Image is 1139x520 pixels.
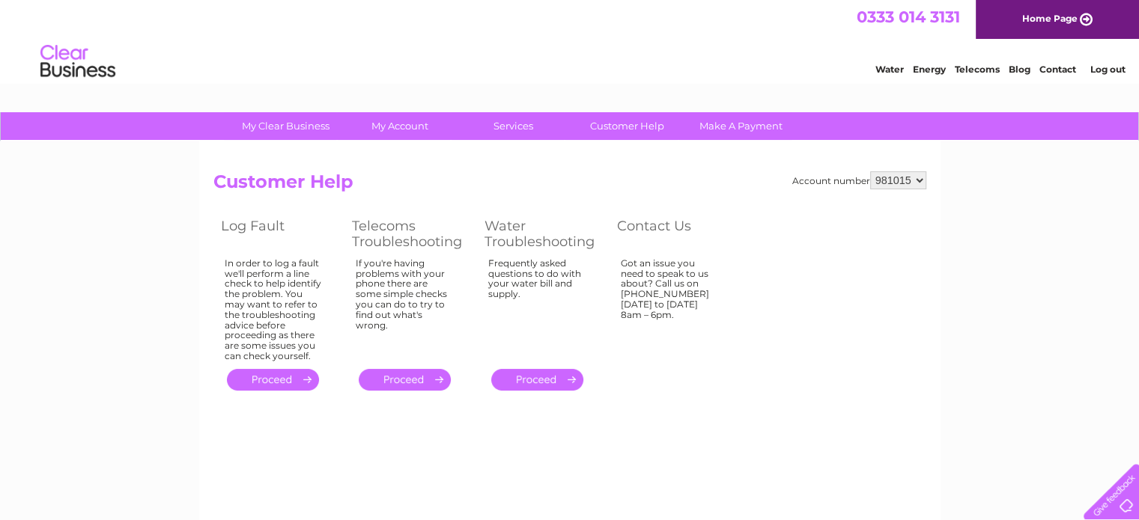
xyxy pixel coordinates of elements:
[565,112,689,140] a: Customer Help
[913,64,946,75] a: Energy
[356,258,455,355] div: If you're having problems with your phone there are some simple checks you can do to try to find ...
[338,112,461,140] a: My Account
[1039,64,1076,75] a: Contact
[792,171,926,189] div: Account number
[955,64,1000,75] a: Telecoms
[477,214,610,254] th: Water Troubleshooting
[213,171,926,200] h2: Customer Help
[40,39,116,85] img: logo.png
[213,214,344,254] th: Log Fault
[679,112,803,140] a: Make A Payment
[1009,64,1030,75] a: Blog
[1090,64,1125,75] a: Log out
[621,258,718,355] div: Got an issue you need to speak to us about? Call us on [PHONE_NUMBER] [DATE] to [DATE] 8am – 6pm.
[610,214,741,254] th: Contact Us
[216,8,924,73] div: Clear Business is a trading name of Verastar Limited (registered in [GEOGRAPHIC_DATA] No. 3667643...
[875,64,904,75] a: Water
[857,7,960,26] a: 0333 014 3131
[225,258,322,361] div: In order to log a fault we'll perform a line check to help identify the problem. You may want to ...
[488,258,587,355] div: Frequently asked questions to do with your water bill and supply.
[227,369,319,391] a: .
[344,214,477,254] th: Telecoms Troubleshooting
[359,369,451,391] a: .
[491,369,583,391] a: .
[452,112,575,140] a: Services
[224,112,347,140] a: My Clear Business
